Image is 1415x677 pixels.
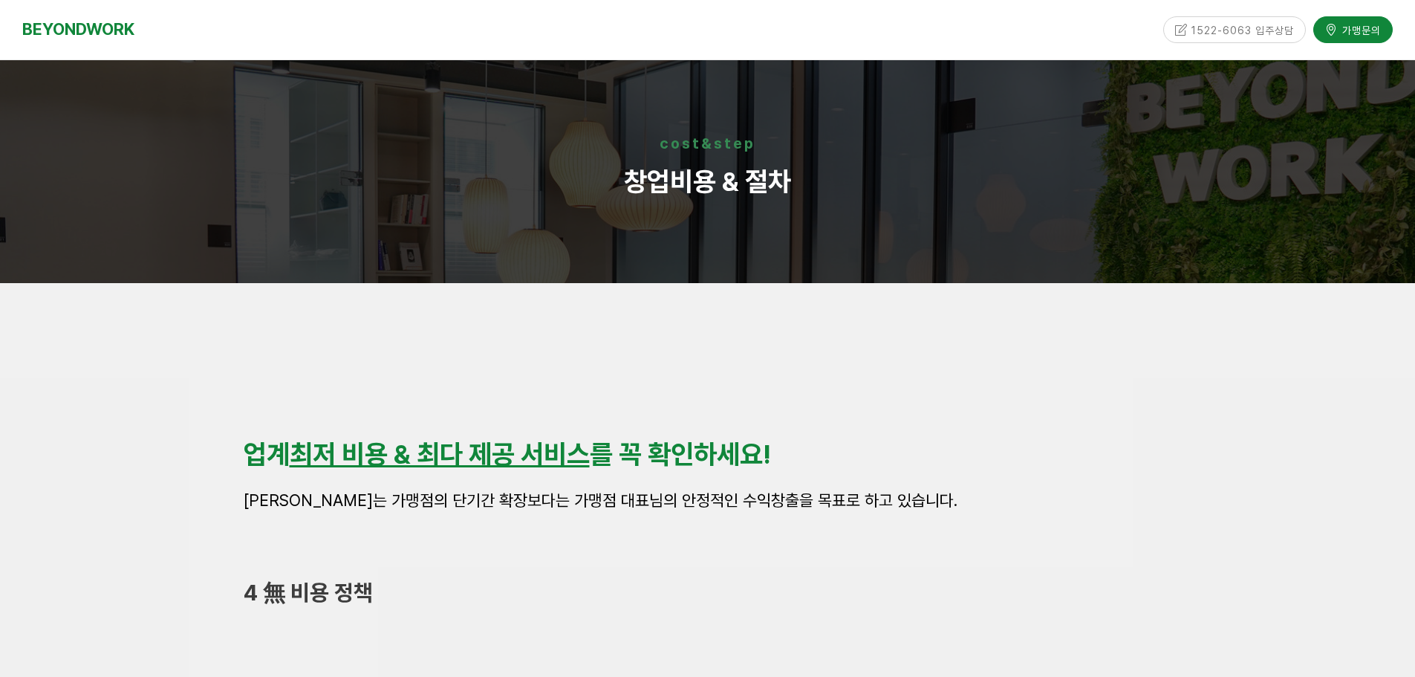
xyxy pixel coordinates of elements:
[244,490,957,510] span: [PERSON_NAME]는 가맹점의 단기간 확장보다는 가맹점 대표님의 안정적인 수익창출을 목표로 하고 있습니다.
[244,438,771,470] span: 업계 를 꼭 확인하세요!
[244,579,373,606] span: 4 無 비용 정책
[714,135,755,152] strong: step
[624,166,791,198] strong: 창업비용 & 절차
[701,135,714,152] span: &
[1313,16,1393,42] a: 가맹문의
[290,438,590,470] u: 최저 비용 & 최다 제공 서비스
[22,16,134,43] a: BEYONDWORK
[1338,22,1381,37] span: 가맹문의
[660,135,701,152] strong: cost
